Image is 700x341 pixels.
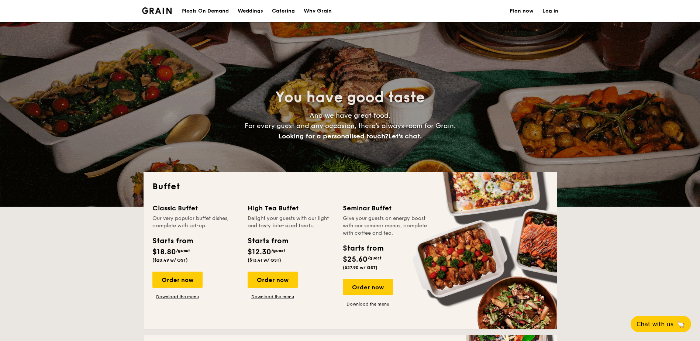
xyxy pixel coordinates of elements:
div: Our very popular buffet dishes, complete with set-up. [152,215,239,230]
h2: Buffet [152,181,548,193]
span: ($13.41 w/ GST) [248,258,281,263]
div: Delight your guests with our light and tasty bite-sized treats. [248,215,334,230]
span: /guest [271,248,285,253]
span: Chat with us [637,321,673,328]
span: And we have great food. For every guest and any occasion, there’s always room for Grain. [245,111,456,140]
span: You have good taste [275,89,425,106]
a: Download the menu [343,301,393,307]
div: Starts from [343,243,383,254]
span: 🦙 [676,320,685,328]
div: Starts from [152,235,193,247]
span: Looking for a personalised touch? [278,132,388,140]
div: Give your guests an energy boost with our seminar menus, complete with coffee and tea. [343,215,429,237]
span: $18.80 [152,248,176,256]
button: Chat with us🦙 [631,316,691,332]
div: Order now [343,279,393,295]
div: Order now [152,272,203,288]
div: Starts from [248,235,288,247]
div: Order now [248,272,298,288]
span: /guest [368,255,382,261]
span: ($20.49 w/ GST) [152,258,188,263]
div: Classic Buffet [152,203,239,213]
a: Download the menu [248,294,298,300]
span: $12.30 [248,248,271,256]
div: High Tea Buffet [248,203,334,213]
a: Logotype [142,7,172,14]
a: Download the menu [152,294,203,300]
div: Seminar Buffet [343,203,429,213]
span: $25.60 [343,255,368,264]
img: Grain [142,7,172,14]
span: Let's chat. [388,132,422,140]
span: /guest [176,248,190,253]
span: ($27.90 w/ GST) [343,265,377,270]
